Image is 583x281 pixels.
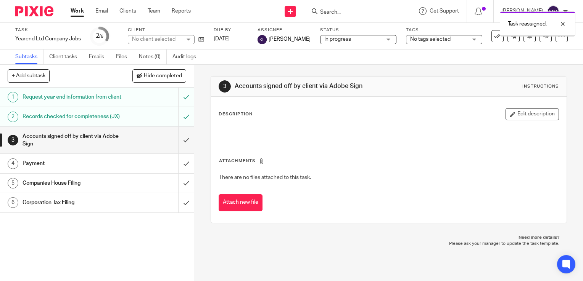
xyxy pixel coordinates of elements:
span: [DATE] [214,36,230,42]
a: Work [71,7,84,15]
a: Files [116,49,133,64]
a: Subtasks [15,49,43,64]
h1: Request year end information from client [23,91,121,103]
p: Task reassigned. [508,20,547,28]
div: 2 [8,112,18,122]
label: Client [128,27,204,33]
p: Description [219,111,253,117]
span: There are no files attached to this task. [219,175,311,180]
p: Need more details? [218,235,559,241]
div: 5 [8,178,18,188]
p: Please ask your manager to update the task template. [218,241,559,247]
div: 6 [8,197,18,208]
button: Hide completed [132,69,186,82]
div: 2 [96,32,103,40]
label: Task [15,27,81,33]
div: Instructions [522,83,559,89]
button: Edit description [506,108,559,120]
h1: Payment [23,158,121,169]
div: 3 [8,135,18,145]
a: Emails [89,49,110,64]
button: Attach new file [219,194,263,211]
div: Yearend Ltd Company Jobs [15,35,81,43]
a: Team [148,7,160,15]
h1: Accounts signed off by client via Adobe Sign [23,131,121,150]
span: In progress [324,37,351,42]
a: Reports [172,7,191,15]
a: Email [95,7,108,15]
div: No client selected [132,35,182,43]
small: /6 [99,34,103,38]
h1: Records checked for completeness (JX) [23,111,121,122]
h1: Corporation Tax Filing [23,197,121,208]
span: Hide completed [144,73,182,79]
a: Clients [119,7,136,15]
img: svg%3E [547,5,559,18]
a: Audit logs [172,49,202,64]
button: + Add subtask [8,69,50,82]
label: Assignee [258,27,311,33]
span: [PERSON_NAME] [269,35,311,43]
img: Pixie [15,6,53,16]
a: Client tasks [49,49,83,64]
div: 1 [8,92,18,102]
a: Notes (0) [139,49,167,64]
label: Due by [214,27,248,33]
span: No tags selected [410,37,451,42]
h1: Companies House Filing [23,177,121,189]
span: Attachments [219,159,256,163]
h1: Accounts signed off by client via Adobe Sign [235,82,405,90]
img: svg%3E [258,35,267,44]
div: 3 [219,80,231,93]
div: 4 [8,158,18,169]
